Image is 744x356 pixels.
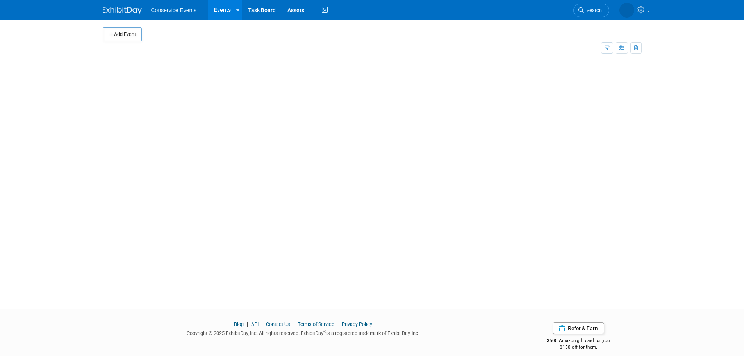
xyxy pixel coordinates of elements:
[245,321,250,327] span: |
[516,332,642,350] div: $500 Amazon gift card for you,
[151,7,197,13] span: Conservice Events
[553,322,604,334] a: Refer & Earn
[298,321,334,327] a: Terms of Service
[573,4,609,17] a: Search
[335,321,341,327] span: |
[103,328,504,337] div: Copyright © 2025 ExhibitDay, Inc. All rights reserved. ExhibitDay is a registered trademark of Ex...
[619,3,634,18] img: Abby Reaves
[266,321,290,327] a: Contact Us
[260,321,265,327] span: |
[251,321,259,327] a: API
[516,344,642,351] div: $150 off for them.
[342,321,372,327] a: Privacy Policy
[291,321,296,327] span: |
[234,321,244,327] a: Blog
[323,329,326,334] sup: ®
[103,7,142,14] img: ExhibitDay
[584,7,602,13] span: Search
[103,27,142,41] button: Add Event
